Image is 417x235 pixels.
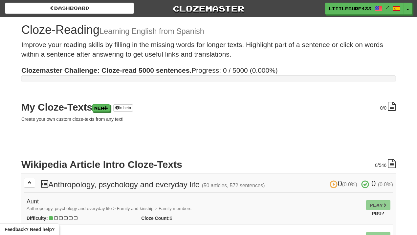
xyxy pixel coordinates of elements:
[92,104,110,112] a: New
[325,3,404,14] a: LittleSurf433 /
[375,163,378,168] span: 0
[99,27,204,36] small: Learning English from Spanish
[21,102,396,113] h2: My Cloze-Texts
[371,179,376,188] span: 0
[372,211,385,216] small: Pro!
[202,183,265,188] small: (50 articles, 572 sentences)
[380,102,396,111] div: /0
[27,206,191,211] small: Anthropology, psychology and everyday life > Family and kinship > Family members
[144,3,273,14] a: Clozemaster
[21,159,396,170] h2: Wikipedia Article Intro Cloze-Texts
[113,104,133,112] a: in beta
[40,179,393,189] h3: Anthropology, psychology and everyday life
[27,216,48,221] strong: Difficulty:
[330,179,359,188] span: 0
[5,226,55,233] span: Open feedback widget
[27,198,361,212] h4: Aunt
[386,5,389,10] span: /
[21,66,191,74] strong: Clozemaster Challenge: Cloze-read 5000 sentences.
[5,3,134,14] a: Dashboard
[141,216,169,221] strong: Cloze Count:
[21,66,278,74] span: Progress: 0 / 5000 (0.000%)
[375,159,396,169] div: /546
[136,215,222,222] div: 6
[342,182,357,187] small: (0.0%)
[380,105,383,111] span: 0
[378,182,393,187] small: (0.0%)
[21,116,396,122] p: Create your own custom cloze-texts from any text!
[21,23,396,37] h1: Cloze-Reading
[21,40,396,59] p: Improve your reading skills by filling in the missing words for longer texts. Highlight part of a...
[329,6,371,12] span: LittleSurf433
